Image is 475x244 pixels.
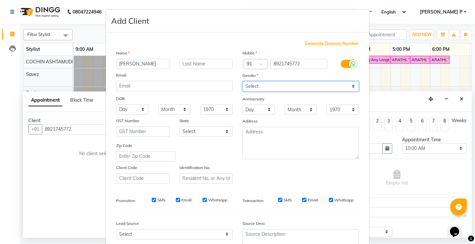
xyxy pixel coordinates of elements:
[242,198,264,204] label: Transaction
[116,151,175,161] input: Enter Zip Code
[111,15,149,27] h4: Add Client
[179,173,233,184] input: Resident No. or Any Id
[116,173,170,184] input: Client Code
[116,221,139,227] label: Lead Source
[179,165,210,171] label: Identification No.
[242,118,258,124] label: Address
[116,96,125,102] label: DOB
[116,72,126,78] label: Email
[179,59,233,69] input: Last Name
[116,165,137,171] label: Client Code
[242,96,264,102] label: Anniversary
[284,197,292,203] label: SMS
[116,50,130,56] label: Name
[116,143,132,149] label: Zip Code
[242,50,257,56] label: Mobile
[305,40,359,47] span: Generate Dummy Number
[116,198,135,204] label: Promotion
[181,197,192,203] label: Email
[334,197,354,203] label: Whatsapp
[270,59,328,69] input: Mobile
[308,197,318,203] label: Email
[242,73,258,79] label: Gender
[116,81,233,91] input: Email
[242,221,265,227] label: Source Desc
[116,126,170,137] input: GST Number
[116,59,170,69] input: First Name
[157,197,165,203] label: SMS
[179,118,189,124] label: State
[208,197,227,203] label: Whatsapp
[116,118,140,124] label: GST Number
